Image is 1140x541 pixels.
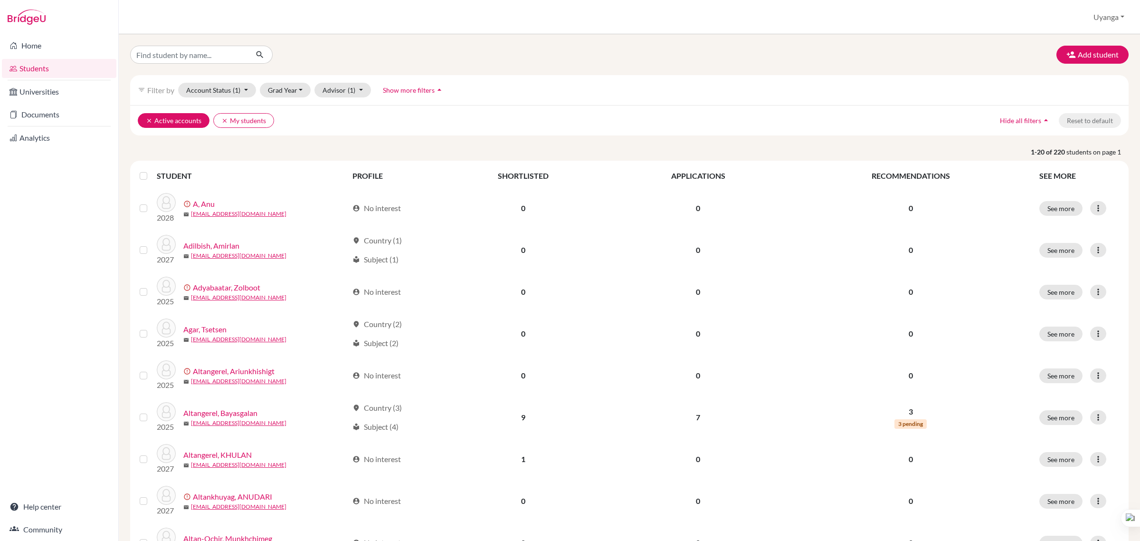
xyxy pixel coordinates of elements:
a: Altankhuyag, ANUDARI [193,491,272,502]
p: 0 [794,454,1028,465]
span: account_circle [352,497,360,505]
button: clearMy students [213,113,274,128]
span: 3 pending [894,419,927,429]
a: Altangerel, KHULAN [183,449,252,461]
div: Subject (1) [352,254,399,265]
span: error_outline [183,284,193,291]
td: 0 [438,187,608,229]
img: Bridge-U [8,10,46,25]
div: Country (3) [352,402,402,414]
div: Subject (4) [352,421,399,433]
img: Altangerel, Ariunkhishigt [157,360,176,379]
i: clear [146,117,152,124]
span: mail [183,337,189,343]
td: 7 [608,396,788,438]
span: mail [183,379,189,385]
td: 0 [608,229,788,271]
td: 0 [608,438,788,480]
span: account_circle [352,288,360,296]
div: No interest [352,370,401,381]
img: Altankhuyag, ANUDARI [157,486,176,505]
p: 0 [794,244,1028,256]
div: No interest [352,203,401,214]
td: 0 [608,271,788,313]
p: 3 [794,406,1028,417]
td: 0 [608,355,788,396]
a: Altangerel, Bayasgalan [183,407,257,419]
p: 2027 [157,254,176,265]
span: mail [183,212,189,217]
button: See more [1039,494,1083,509]
td: 0 [438,355,608,396]
a: Home [2,36,116,55]
a: Agar, Tsetsen [183,324,227,335]
span: Filter by [147,86,174,95]
span: local_library [352,256,360,263]
td: 1 [438,438,608,480]
input: Find student by name... [130,46,248,64]
a: Universities [2,82,116,101]
td: 0 [608,187,788,229]
span: (1) [348,86,355,94]
img: Adyabaatar, Zolboot [157,277,176,296]
p: 0 [794,203,1028,214]
span: mail [183,295,189,301]
p: 2027 [157,505,176,516]
img: A, Anu [157,193,176,212]
span: account_circle [352,372,360,379]
button: See more [1039,285,1083,299]
td: 0 [438,480,608,522]
span: mail [183,504,189,510]
div: Country (1) [352,235,402,246]
p: 0 [794,370,1028,381]
button: See more [1039,452,1083,467]
button: clearActive accounts [138,113,209,128]
span: account_circle [352,455,360,463]
td: 0 [438,271,608,313]
td: 0 [438,229,608,271]
a: [EMAIL_ADDRESS][DOMAIN_NAME] [191,210,286,218]
strong: 1-20 of 220 [1031,147,1066,157]
div: No interest [352,495,401,507]
span: mail [183,421,189,426]
span: location_on [352,237,360,244]
td: 0 [438,313,608,355]
button: See more [1039,201,1083,216]
span: local_library [352,423,360,431]
span: error_outline [183,493,193,501]
a: Students [2,59,116,78]
span: Hide all filters [1000,116,1041,125]
a: Analytics [2,128,116,147]
span: error_outline [183,367,193,375]
button: Add student [1056,46,1129,64]
i: filter_list [138,86,145,94]
th: SEE MORE [1034,164,1125,187]
a: [EMAIL_ADDRESS][DOMAIN_NAME] [191,251,286,260]
a: [EMAIL_ADDRESS][DOMAIN_NAME] [191,377,286,386]
span: error_outline [183,200,193,208]
p: 2027 [157,463,176,474]
span: Show more filters [383,86,435,94]
th: STUDENT [157,164,347,187]
div: Subject (2) [352,338,399,349]
a: Help center [2,497,116,516]
div: Country (2) [352,319,402,330]
th: SHORTLISTED [438,164,608,187]
img: Altangerel, KHULAN [157,444,176,463]
p: 2025 [157,338,176,349]
button: Account Status(1) [178,83,256,97]
a: Adilbish, Amirlan [183,240,239,251]
p: 2025 [157,421,176,433]
img: Adilbish, Amirlan [157,235,176,254]
i: arrow_drop_up [1041,116,1051,125]
i: arrow_drop_up [435,85,444,95]
button: Advisor(1) [314,83,371,97]
button: Reset to default [1059,113,1121,128]
p: 2025 [157,379,176,391]
td: 0 [608,480,788,522]
span: location_on [352,404,360,412]
td: 9 [438,396,608,438]
span: mail [183,253,189,259]
a: [EMAIL_ADDRESS][DOMAIN_NAME] [191,293,286,302]
button: Hide all filtersarrow_drop_up [992,113,1059,128]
